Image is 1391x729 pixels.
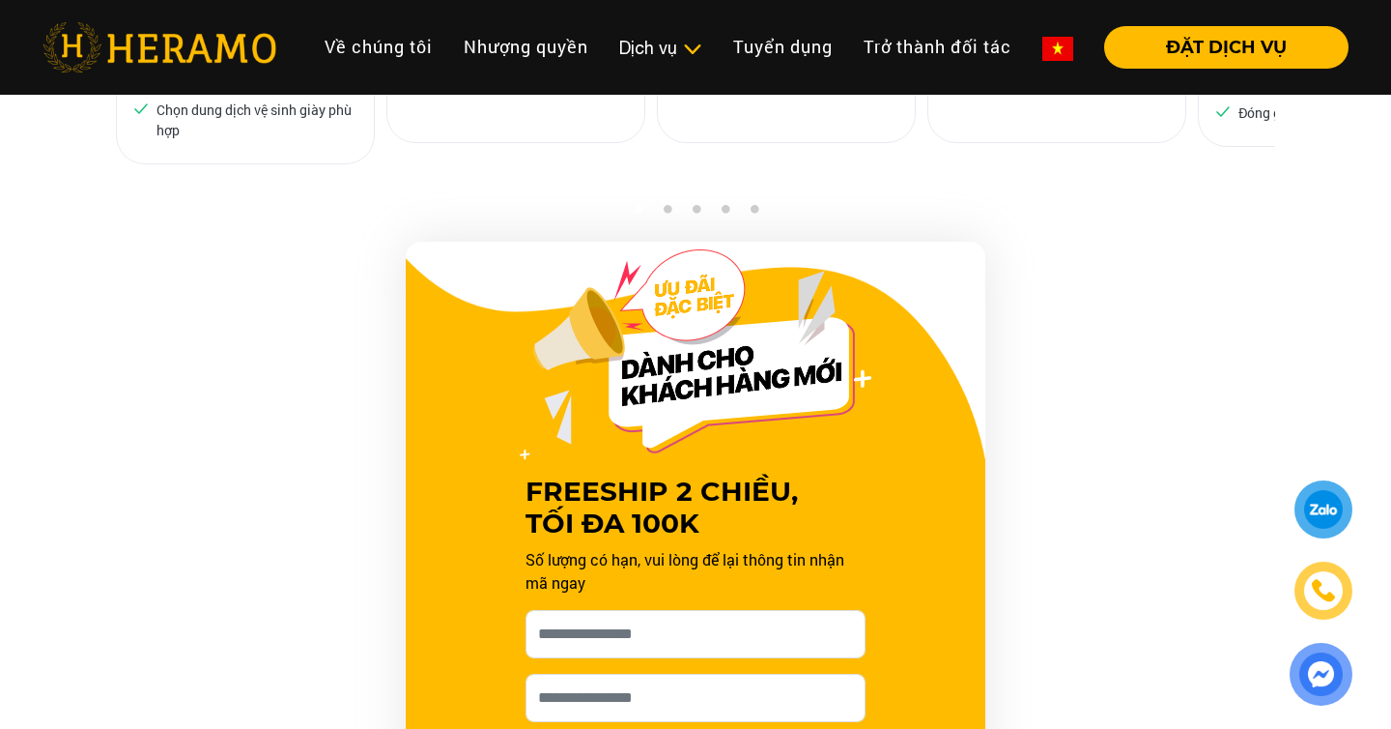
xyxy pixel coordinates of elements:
a: Tuyển dụng [718,26,848,68]
h3: FREESHIP 2 CHIỀU, TỐI ĐA 100K [525,476,866,540]
a: Trở thành đối tác [848,26,1027,68]
img: Offer Header [520,249,871,460]
button: ĐẶT DỊCH VỤ [1104,26,1348,69]
button: 2 [657,204,676,223]
a: ĐẶT DỊCH VỤ [1089,39,1348,56]
a: Về chúng tôi [309,26,448,68]
p: Chọn dung dịch vệ sinh giày phù hợp [156,100,352,140]
img: checked.svg [132,100,150,117]
div: Dịch vụ [619,35,702,61]
img: heramo-logo.png [43,22,276,73]
button: 3 [686,204,705,223]
button: 5 [744,204,763,223]
a: phone-icon [1296,564,1350,618]
button: 1 [628,204,647,223]
img: checked.svg [1214,102,1232,120]
p: Số lượng có hạn, vui lòng để lại thông tin nhận mã ngay [525,548,866,595]
img: vn-flag.png [1042,37,1073,61]
img: phone-icon [1311,578,1336,604]
img: subToggleIcon [682,40,702,59]
a: Nhượng quyền [448,26,604,68]
button: 4 [715,204,734,223]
